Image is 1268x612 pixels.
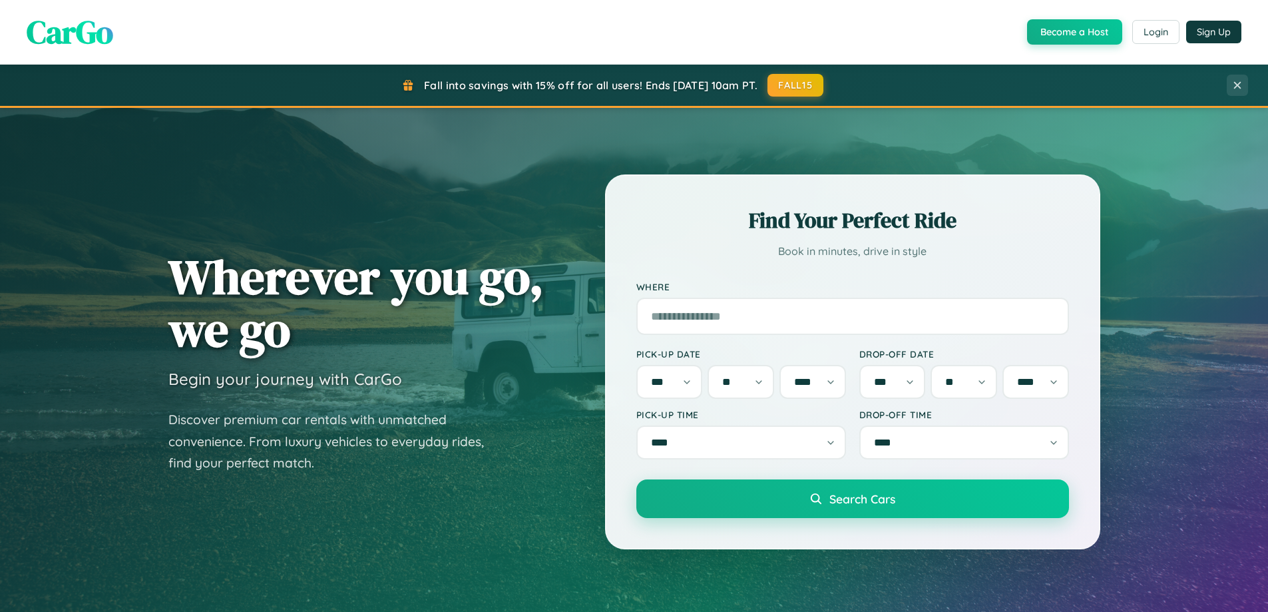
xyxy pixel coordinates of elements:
label: Drop-off Date [859,348,1069,360]
p: Discover premium car rentals with unmatched convenience. From luxury vehicles to everyday rides, ... [168,409,501,474]
label: Pick-up Time [636,409,846,420]
h3: Begin your journey with CarGo [168,369,402,389]
h2: Find Your Perfect Ride [636,206,1069,235]
h1: Wherever you go, we go [168,250,544,356]
button: FALL15 [767,74,823,97]
button: Login [1132,20,1179,44]
span: Search Cars [829,491,895,506]
label: Pick-up Date [636,348,846,360]
label: Drop-off Time [859,409,1069,420]
span: CarGo [27,10,113,54]
p: Book in minutes, drive in style [636,242,1069,261]
label: Where [636,281,1069,292]
button: Sign Up [1186,21,1241,43]
span: Fall into savings with 15% off for all users! Ends [DATE] 10am PT. [424,79,757,92]
button: Search Cars [636,479,1069,518]
button: Become a Host [1027,19,1122,45]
